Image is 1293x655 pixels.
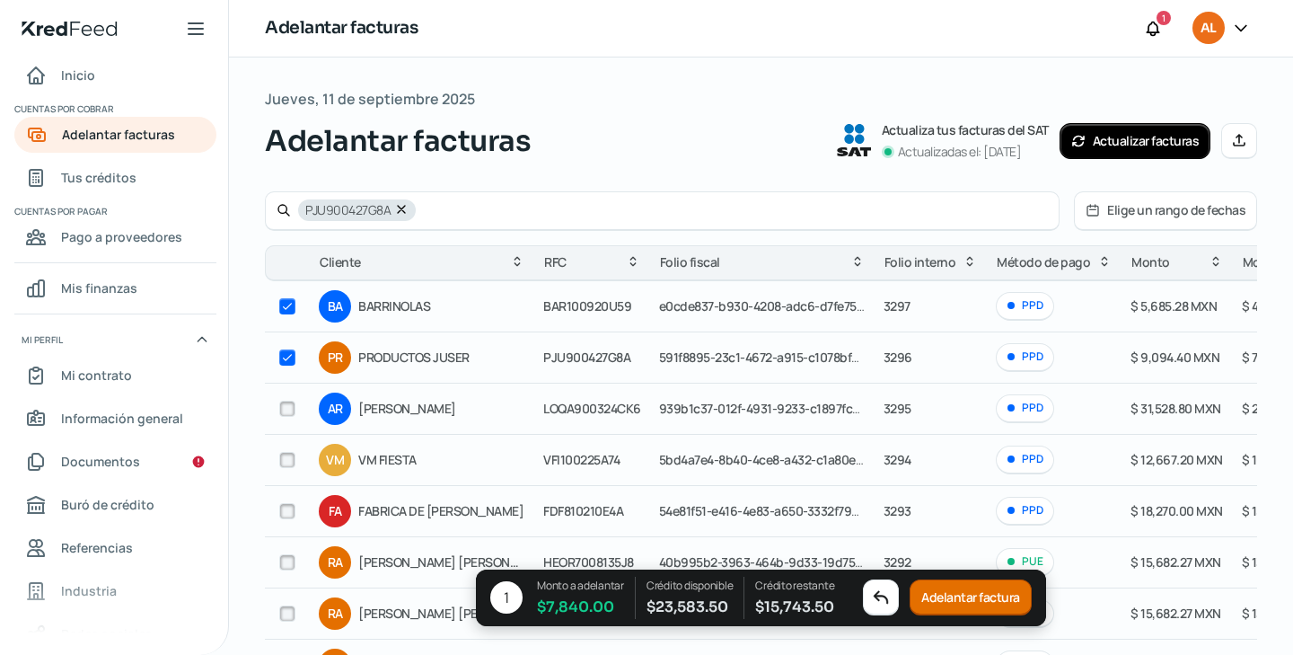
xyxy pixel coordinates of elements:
[543,502,623,519] span: FDF810210E4A
[1130,502,1223,519] span: $ 18,270.00 MXN
[837,124,871,156] img: SAT logo
[319,546,351,579] div: RA
[884,400,911,417] span: 3295
[14,160,216,196] a: Tus créditos
[543,451,620,468] span: VFI100225A74
[659,553,906,571] span: 40b995b2-3963-464b-9d33-19d75b2d5d3d
[22,332,63,348] span: Mi perfil
[61,580,117,602] span: Industria
[1162,10,1165,26] span: 1
[61,166,136,189] span: Tus créditos
[320,252,361,273] span: Cliente
[646,577,734,595] p: Crédito disponible
[1075,192,1256,229] button: Elige un rango de fechas
[660,252,720,273] span: Folio fiscal
[1130,297,1217,314] span: $ 5,685.28 MXN
[319,597,351,630] div: RA
[996,394,1054,422] div: PPD
[14,219,216,255] a: Pago a proveedores
[319,495,351,527] div: FA
[14,58,216,93] a: Inicio
[319,444,351,476] div: VM
[1201,18,1216,40] span: AL
[61,450,140,473] span: Documentos
[996,343,1054,371] div: PPD
[884,252,956,273] span: Folio interno
[265,119,531,163] span: Adelantar facturas
[659,400,885,417] span: 939b1c37-012f-4931-9233-c1897fc5213b
[61,226,182,248] span: Pago a proveedores
[755,595,834,619] span: $ 15,743.50
[898,141,1022,163] p: Actualizadas el: [DATE]
[910,580,1032,616] button: Adelantar factura
[659,297,898,314] span: e0cde837-b930-4208-adc6-d7fe75857a69
[996,497,1054,525] div: PPD
[305,204,391,217] span: PJU900427G8A
[265,86,475,112] span: Jueves, 11 de septiembre 2025
[358,552,525,573] span: [PERSON_NAME] [PERSON_NAME]
[61,364,132,386] span: Mi contrato
[996,292,1054,320] div: PPD
[659,451,899,468] span: 5bd4a7e4-8b40-4ce8-a432-c1a80e9b822b
[659,349,889,366] span: 591f8895-23c1-4672-a915-c1078bf06dc6
[358,603,525,624] span: [PERSON_NAME] [PERSON_NAME]
[14,270,216,306] a: Mis finanzas
[543,400,641,417] span: LOQA900324CK6
[884,349,912,366] span: 3296
[537,577,624,595] p: Monto a adelantar
[14,530,216,566] a: Referencias
[61,623,153,645] span: Redes sociales
[61,536,133,559] span: Referencias
[1060,123,1211,159] button: Actualizar facturas
[1130,553,1221,571] span: $ 15,682.27 MXN
[319,341,351,374] div: PR
[543,349,630,366] span: PJU900427G8A
[1131,252,1170,273] span: Monto
[490,582,523,615] div: 1
[14,444,216,480] a: Documentos
[659,502,887,519] span: 54e81f51-e416-4e83-a650-3332f79a4929
[884,553,911,571] span: 3292
[1130,451,1223,468] span: $ 12,667.20 MXN
[884,451,911,468] span: 3294
[61,64,95,86] span: Inicio
[646,595,734,619] span: $ 23,583.50
[319,393,351,425] div: AR
[358,398,525,420] span: [PERSON_NAME]
[1130,605,1221,622] span: $ 15,682.27 MXN
[358,347,525,368] span: PRODUCTOS JUSER
[14,117,216,153] a: Adelantar facturas
[1130,349,1219,366] span: $ 9,094.40 MXN
[543,297,631,314] span: BAR100920U59
[884,297,910,314] span: 3297
[882,119,1049,141] p: Actualiza tus facturas del SAT
[358,500,525,522] span: FABRICA DE [PERSON_NAME]
[14,401,216,437] a: Información general
[14,616,216,652] a: Redes sociales
[543,553,634,571] span: HEOR7008135J8
[14,573,216,609] a: Industria
[884,502,911,519] span: 3293
[358,449,525,471] span: VM FIESTA
[61,493,154,516] span: Buró de crédito
[997,252,1090,273] span: Método de pago
[544,252,567,273] span: RFC
[61,277,137,299] span: Mis finanzas
[996,548,1054,576] div: PUE
[358,296,525,317] span: BARRINOLAS
[537,595,624,619] span: $ 7,840.00
[265,15,418,41] h1: Adelantar facturas
[14,487,216,523] a: Buró de crédito
[319,290,351,323] div: BA
[755,577,834,595] p: Crédito restante
[62,123,175,146] span: Adelantar facturas
[14,203,214,219] span: Cuentas por pagar
[1130,400,1221,417] span: $ 31,528.80 MXN
[14,101,214,117] span: Cuentas por cobrar
[61,407,183,429] span: Información general
[14,358,216,394] a: Mi contrato
[996,446,1054,474] div: PPD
